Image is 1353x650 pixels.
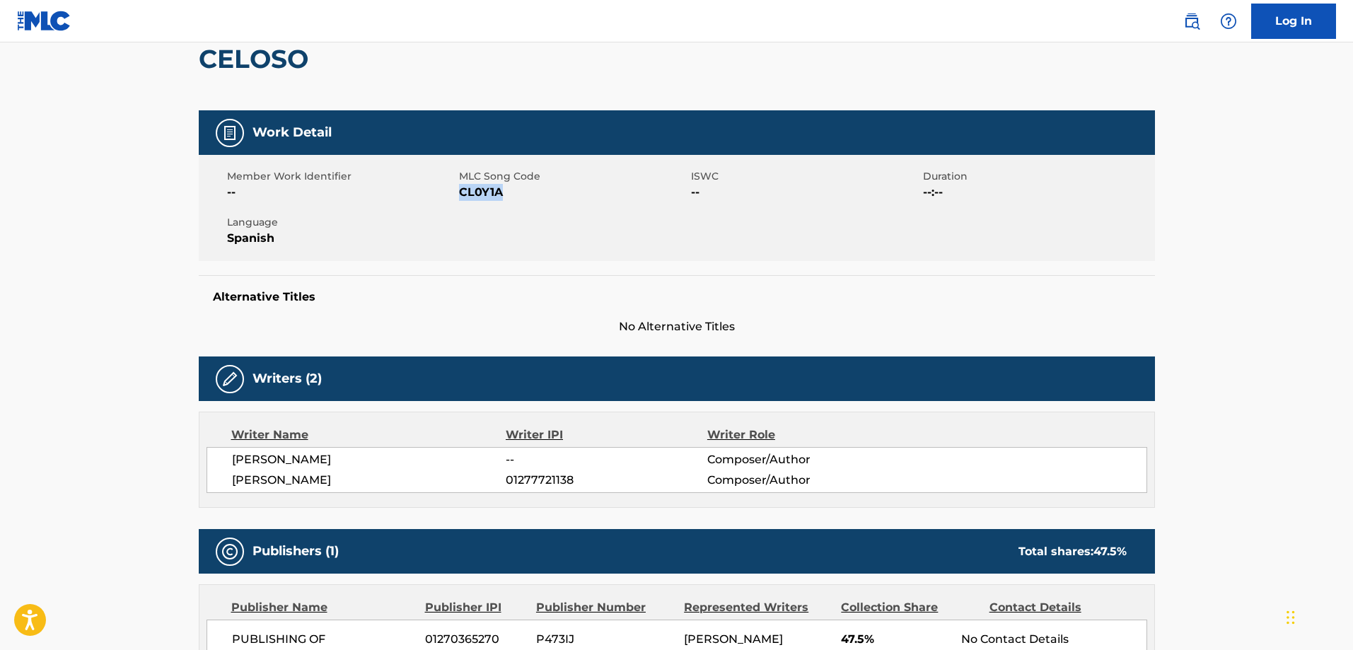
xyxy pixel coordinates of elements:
[231,426,506,443] div: Writer Name
[923,169,1151,184] span: Duration
[213,290,1141,304] h5: Alternative Titles
[1220,13,1237,30] img: help
[1018,543,1127,560] div: Total shares:
[232,451,506,468] span: [PERSON_NAME]
[227,215,455,230] span: Language
[691,184,919,201] span: --
[1282,582,1353,650] iframe: Chat Widget
[231,599,414,616] div: Publisher Name
[227,169,455,184] span: Member Work Identifier
[425,631,525,648] span: 01270365270
[199,43,315,75] h2: CELOSO
[707,426,890,443] div: Writer Role
[506,451,707,468] span: --
[221,543,238,560] img: Publishers
[459,184,687,201] span: CL0Y1A
[1178,7,1206,35] a: Public Search
[199,318,1155,335] span: No Alternative Titles
[536,599,673,616] div: Publisher Number
[1093,545,1127,558] span: 47.5 %
[252,371,322,387] h5: Writers (2)
[536,631,673,648] span: P473IJ
[506,426,707,443] div: Writer IPI
[923,184,1151,201] span: --:--
[221,124,238,141] img: Work Detail
[1251,4,1336,39] a: Log In
[841,631,951,648] span: 47.5%
[232,472,506,489] span: [PERSON_NAME]
[841,599,978,616] div: Collection Share
[707,451,890,468] span: Composer/Author
[684,632,783,646] span: [PERSON_NAME]
[221,371,238,388] img: Writers
[252,124,332,141] h5: Work Detail
[961,631,1146,648] div: No Contact Details
[691,169,919,184] span: ISWC
[459,169,687,184] span: MLC Song Code
[17,11,71,31] img: MLC Logo
[1183,13,1200,30] img: search
[252,543,339,559] h5: Publishers (1)
[707,472,890,489] span: Composer/Author
[684,599,830,616] div: Represented Writers
[1287,596,1295,639] div: Drag
[1214,7,1243,35] div: Help
[227,230,455,247] span: Spanish
[989,599,1127,616] div: Contact Details
[425,599,525,616] div: Publisher IPI
[227,184,455,201] span: --
[506,472,707,489] span: 01277721138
